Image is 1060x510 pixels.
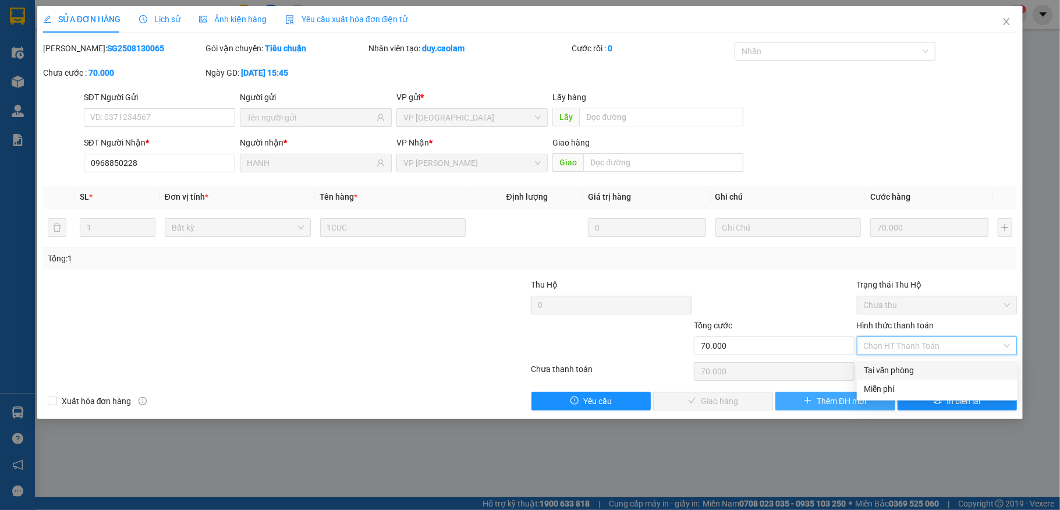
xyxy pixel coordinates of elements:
span: Bất kỳ [172,219,304,236]
span: Giao hàng [552,138,590,147]
span: SỬA ĐƠN HÀNG [43,15,120,24]
span: user [377,159,385,167]
button: delete [48,218,66,237]
div: Người gửi [240,91,392,104]
span: Tên hàng [320,192,358,201]
span: Ảnh kiện hàng [199,15,267,24]
div: Miễn phí [864,382,1011,395]
div: Tại văn phòng [864,364,1011,377]
span: user [377,114,385,122]
span: In biên lai [946,395,980,408]
div: VP gửi [396,91,548,104]
div: [PERSON_NAME]: [43,42,204,55]
b: Tiêu chuẩn [265,44,306,53]
span: picture [199,15,207,23]
b: [DOMAIN_NAME] [98,44,160,54]
span: SL [80,192,89,201]
span: printer [934,396,942,406]
span: Thu Hộ [531,280,558,289]
input: Dọc đường [583,153,743,172]
div: Nhân viên tạo: [368,42,569,55]
b: [PERSON_NAME] [15,75,66,130]
input: Dọc đường [579,108,743,126]
span: Lấy hàng [552,93,586,102]
div: SĐT Người Nhận [84,136,236,149]
button: printerIn biên lai [898,392,1018,410]
span: Định lượng [506,192,548,201]
span: clock-circle [139,15,147,23]
button: exclamation-circleYêu cầu [531,392,651,410]
span: Lấy [552,108,579,126]
div: Chưa cước : [43,66,204,79]
span: Tổng cước [694,321,732,330]
span: Giá trị hàng [588,192,631,201]
div: Ngày GD: [205,66,366,79]
input: Tên người nhận [247,157,374,169]
b: SG2508130065 [107,44,164,53]
span: Lịch sử [139,15,180,24]
span: Cước hàng [870,192,910,201]
input: 0 [588,218,706,237]
b: duy.caolam [422,44,465,53]
li: (c) 2017 [98,55,160,70]
button: Close [990,6,1023,38]
div: Tổng: 1 [48,252,410,265]
span: info-circle [139,397,147,405]
b: 70.000 [88,68,114,77]
span: Thêm ĐH mới [817,395,866,408]
b: BIÊN NHẬN GỬI HÀNG HÓA [75,17,112,112]
span: close [1002,17,1011,26]
input: 0 [870,218,988,237]
span: Đơn vị tính [165,192,208,201]
img: icon [285,15,295,24]
b: [DATE] 15:45 [241,68,288,77]
span: edit [43,15,51,23]
div: Gói vận chuyển: [205,42,366,55]
span: Yêu cầu xuất hóa đơn điện tử [285,15,408,24]
span: VP Sài Gòn [403,109,541,126]
div: SĐT Người Gửi [84,91,236,104]
span: exclamation-circle [570,396,579,406]
img: logo.jpg [126,15,154,42]
button: plusThêm ĐH mới [775,392,895,410]
input: Tên người gửi [247,111,374,124]
label: Hình thức thanh toán [857,321,934,330]
span: plus [804,396,812,406]
div: Người nhận [240,136,392,149]
div: Trạng thái Thu Hộ [857,278,1018,291]
span: VP Phan Thiết [403,154,541,172]
span: Chưa thu [864,296,1011,314]
button: plus [998,218,1013,237]
div: Chưa thanh toán [530,363,693,383]
span: VP Nhận [396,138,429,147]
span: Chọn HT Thanh Toán [864,337,1011,355]
b: 0 [608,44,612,53]
button: checkGiao hàng [653,392,773,410]
input: Ghi Chú [715,218,862,237]
input: VD: Bàn, Ghế [320,218,466,237]
span: Giao [552,153,583,172]
span: Xuất hóa đơn hàng [57,395,136,408]
div: Cước rồi : [572,42,732,55]
span: Yêu cầu [583,395,612,408]
th: Ghi chú [711,186,866,208]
